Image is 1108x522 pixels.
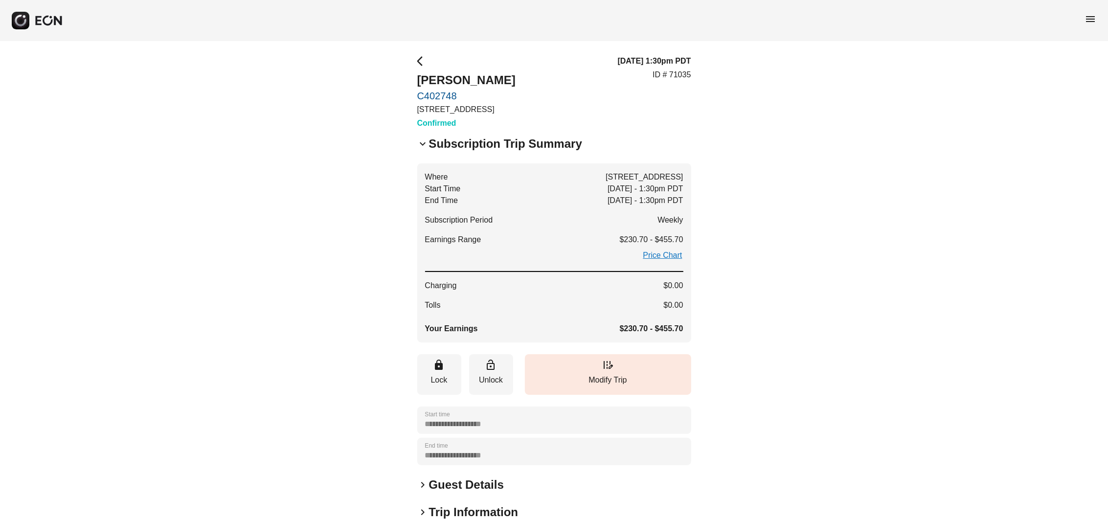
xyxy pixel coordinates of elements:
[606,171,683,183] span: [STREET_ADDRESS]
[417,506,429,518] span: keyboard_arrow_right
[657,214,683,226] span: Weekly
[425,171,448,183] span: Where
[663,299,683,311] span: $0.00
[425,299,441,311] span: Tolls
[618,55,691,67] h3: [DATE] 1:30pm PDT
[1085,13,1096,25] span: menu
[417,90,516,102] a: C402748
[530,374,686,386] p: Modify Trip
[485,359,497,371] span: lock_open
[602,359,614,371] span: edit_road
[425,323,478,335] span: Your Earnings
[425,280,457,292] span: Charging
[525,354,691,395] button: Modify Trip
[474,374,508,386] p: Unlock
[425,183,461,195] span: Start Time
[425,195,458,206] span: End Time
[608,195,683,206] span: [DATE] - 1:30pm PDT
[663,280,683,292] span: $0.00
[653,69,691,81] p: ID # 71035
[417,163,691,342] button: Where[STREET_ADDRESS]Start Time[DATE] - 1:30pm PDTEnd Time[DATE] - 1:30pm PDTSubscription PeriodW...
[608,183,683,195] span: [DATE] - 1:30pm PDT
[417,479,429,491] span: keyboard_arrow_right
[620,234,683,246] span: $230.70 - $455.70
[417,117,516,129] h3: Confirmed
[429,477,504,493] h2: Guest Details
[422,374,456,386] p: Lock
[417,138,429,150] span: keyboard_arrow_down
[433,359,445,371] span: lock
[429,504,519,520] h2: Trip Information
[417,354,461,395] button: Lock
[417,72,516,88] h2: [PERSON_NAME]
[417,104,516,115] p: [STREET_ADDRESS]
[620,323,683,335] span: $230.70 - $455.70
[425,214,493,226] span: Subscription Period
[642,250,683,261] a: Price Chart
[429,136,582,152] h2: Subscription Trip Summary
[469,354,513,395] button: Unlock
[417,55,429,67] span: arrow_back_ios
[425,234,481,246] span: Earnings Range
